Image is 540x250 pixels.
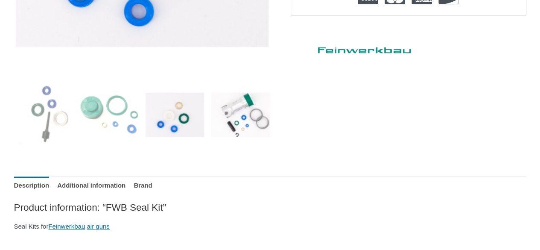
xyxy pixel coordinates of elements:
[14,176,50,195] a: Description
[57,176,126,195] a: Additional information
[87,223,109,230] a: air guns
[145,85,204,144] img: FWB Seal Kit - Image 3
[14,221,526,232] p: Seal Kits for
[291,22,526,32] iframe: Customer reviews powered by Trustpilot
[48,223,85,230] a: Feinwerkbau
[14,201,526,214] h2: Product information: “FWB Seal Kit”
[79,85,139,144] img: FWB Seal Kit - Image 2
[291,39,419,57] a: Feinwerkbau
[14,85,73,144] img: FWB Seal Kit
[134,176,152,195] a: Brand
[211,85,270,144] img: FWB Seal Kit - Image 4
